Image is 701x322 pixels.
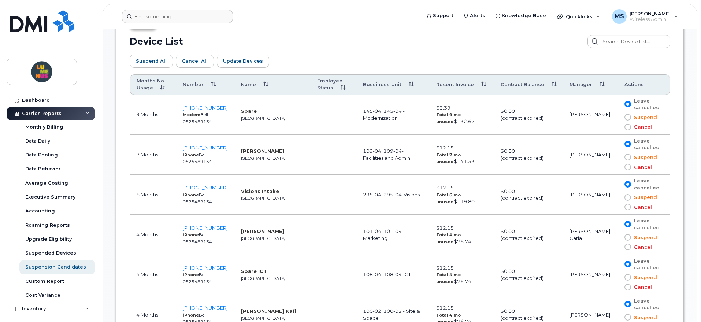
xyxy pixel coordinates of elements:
[183,225,228,231] a: [PHONE_NUMBER]
[563,135,618,175] td: [PERSON_NAME]
[563,74,618,95] th: Manager: activate to sort column ascending
[311,74,356,95] th: Employee Status: activate to sort column ascending
[183,265,228,271] a: [PHONE_NUMBER]
[183,272,212,284] small: Bell 0525489134
[183,305,228,311] a: [PHONE_NUMBER]
[356,95,430,135] td: 145-04, 145-04 -Modernization
[356,255,430,295] td: 108-04, 108-04-ICT
[183,145,228,151] a: [PHONE_NUMBER]
[130,175,176,215] td: 6 Months
[631,217,661,231] span: Leave cancelled
[490,8,551,23] a: Knowledge Base
[241,196,286,201] small: [GEOGRAPHIC_DATA]
[430,175,494,215] td: $12.15 $119.80
[436,232,461,244] strong: Total 4 mo unused
[631,123,652,130] span: Cancel
[183,192,199,197] strong: iPhone
[183,112,200,117] strong: Modem
[183,312,199,318] strong: iPhone
[130,36,183,47] h2: Device List
[631,114,657,121] span: Suspend
[552,9,605,24] div: Quicklinks
[430,95,494,135] td: $3.39 $132.67
[436,192,461,204] strong: Total 6 mo unused
[241,108,260,114] strong: Spare .
[631,204,652,211] span: Cancel
[631,314,657,321] span: Suspend
[631,244,652,251] span: Cancel
[501,195,544,201] span: (contract expired)
[176,74,234,95] th: Number: activate to sort column ascending
[356,74,430,95] th: Bussiness Unit: activate to sort column ascending
[130,255,176,295] td: 4 Months
[631,194,657,201] span: Suspend
[241,268,267,274] strong: Spare ICT
[631,164,652,171] span: Cancel
[459,8,490,23] a: Alerts
[241,308,296,314] strong: [PERSON_NAME] Kafi
[241,316,286,321] small: [GEOGRAPHIC_DATA]
[494,175,563,215] td: $0.00
[618,74,670,95] th: Actions
[563,175,618,215] td: [PERSON_NAME]
[241,148,284,154] strong: [PERSON_NAME]
[176,55,214,68] button: Cancel All
[631,154,657,161] span: Suspend
[234,74,311,95] th: Name: activate to sort column ascending
[630,11,671,16] span: [PERSON_NAME]
[631,258,661,271] span: Leave cancelled
[631,274,657,281] span: Suspend
[563,95,618,135] td: [PERSON_NAME]
[501,315,544,321] span: (contract expired)
[563,215,618,255] td: [PERSON_NAME], Catia
[631,137,661,151] span: Leave cancelled
[501,275,544,281] span: (contract expired)
[223,58,263,64] span: Update Devices
[183,112,212,124] small: Bell 0525489134
[494,255,563,295] td: $0.00
[130,95,176,135] td: 9 Months
[430,255,494,295] td: $12.15 $76.74
[241,236,286,241] small: [GEOGRAPHIC_DATA]
[501,235,544,241] span: (contract expired)
[241,116,286,121] small: [GEOGRAPHIC_DATA]
[183,272,199,277] strong: iPhone
[631,297,661,311] span: Leave cancelled
[130,55,173,68] button: Suspend All
[130,74,176,95] th: Months No Usage: activate to sort column ascending
[436,272,461,284] strong: Total 4 mo unused
[356,135,430,175] td: 109-04, 109-04-Facilities and Admin
[183,185,228,190] a: [PHONE_NUMBER]
[587,35,670,48] input: Search Device List...
[136,58,167,64] span: Suspend All
[494,95,563,135] td: $0.00
[422,8,459,23] a: Support
[241,156,286,161] small: [GEOGRAPHIC_DATA]
[183,152,199,158] strong: iPhone
[615,12,624,21] span: MS
[356,175,430,215] td: 295-04, 295-04-Visions
[430,74,494,95] th: Recent Invoice: activate to sort column ascending
[241,276,286,281] small: [GEOGRAPHIC_DATA]
[130,135,176,175] td: 7 Months
[501,155,544,161] span: (contract expired)
[631,284,652,290] span: Cancel
[566,14,593,19] span: Quicklinks
[241,228,284,234] strong: [PERSON_NAME]
[241,188,279,194] strong: Visions Intake
[436,112,461,124] strong: Total 9 mo unused
[494,74,563,95] th: Contract Balance: activate to sort column ascending
[501,115,544,121] span: (contract expired)
[183,232,212,244] small: Bell 0525489134
[494,215,563,255] td: $0.00
[630,16,671,22] span: Wireless Admin
[183,105,228,111] span: [PHONE_NUMBER]
[122,10,233,23] input: Find something...
[433,12,453,19] span: Support
[182,58,208,64] span: Cancel All
[470,12,485,19] span: Alerts
[607,9,683,24] div: Mike Sousa
[502,12,546,19] span: Knowledge Base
